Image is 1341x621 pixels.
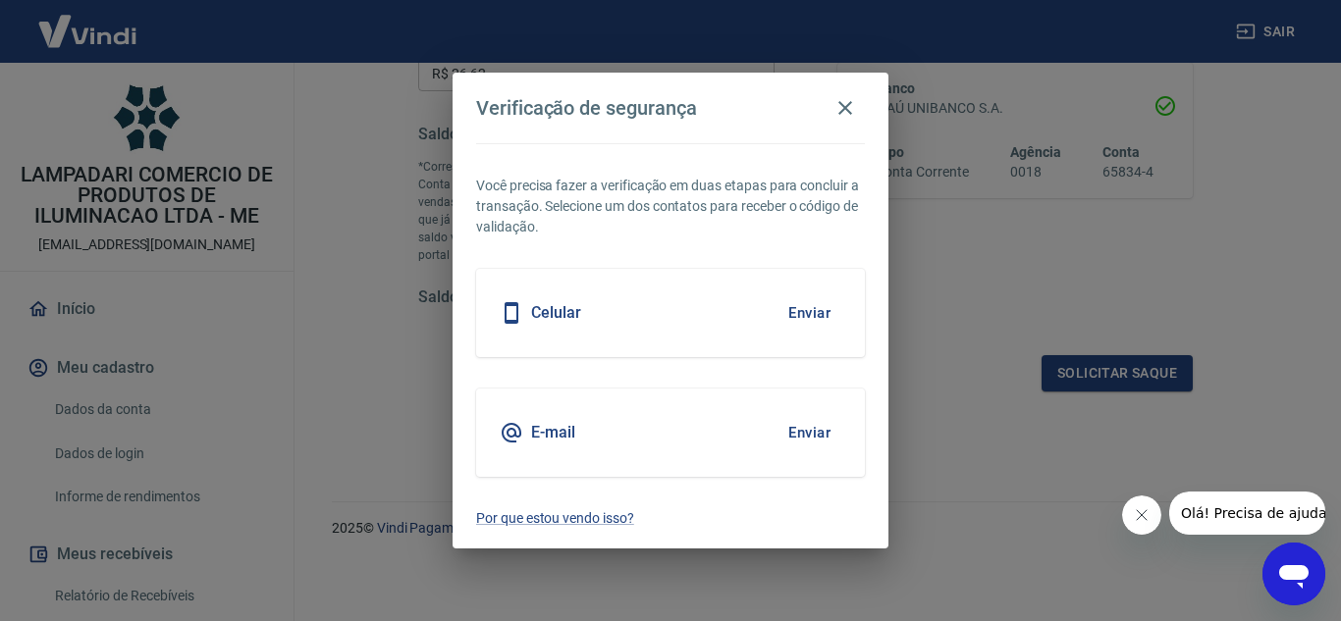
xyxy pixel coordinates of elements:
[778,412,841,453] button: Enviar
[778,292,841,334] button: Enviar
[476,508,865,529] a: Por que estou vendo isso?
[531,423,575,442] h5: E-mail
[12,14,165,29] span: Olá! Precisa de ajuda?
[1169,492,1325,535] iframe: Mensagem da empresa
[476,176,865,237] p: Você precisa fazer a verificação em duas etapas para concluir a transação. Selecione um dos conta...
[476,96,697,120] h4: Verificação de segurança
[531,303,581,323] h5: Celular
[1122,495,1161,535] iframe: Fechar mensagem
[1262,543,1325,605] iframe: Botão para abrir a janela de mensagens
